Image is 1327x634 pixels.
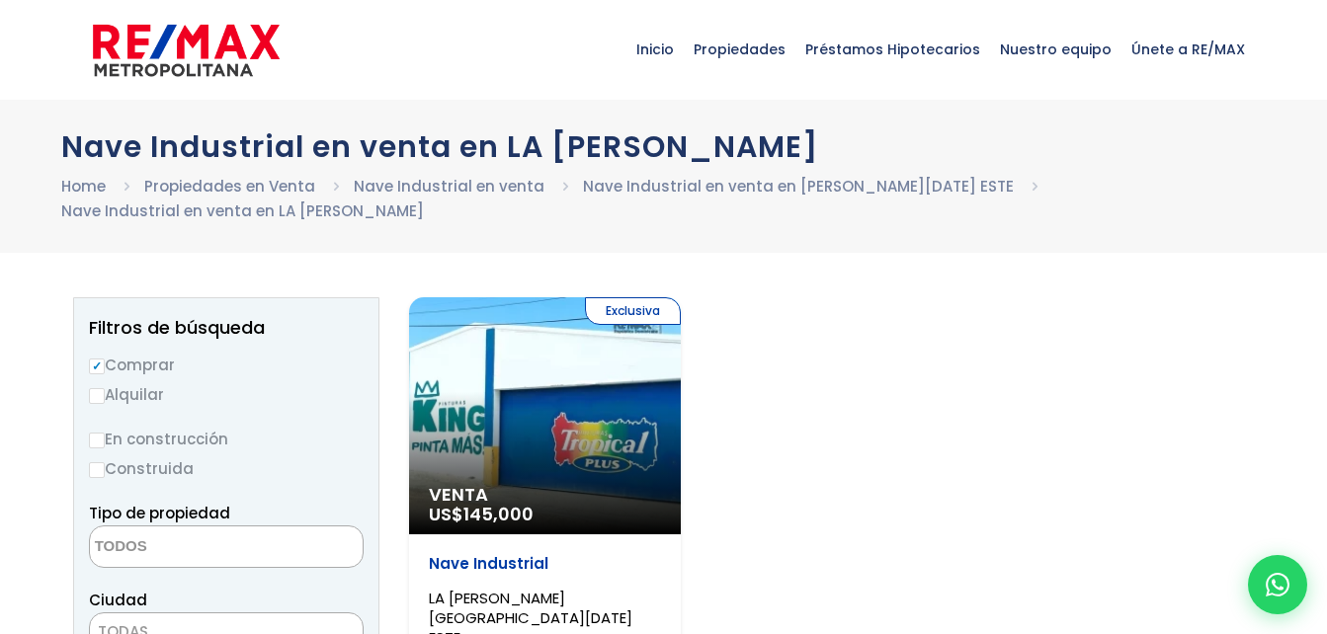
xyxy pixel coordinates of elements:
label: Comprar [89,353,364,377]
label: En construcción [89,427,364,451]
h1: Nave Industrial en venta en LA [PERSON_NAME] [61,129,1267,164]
a: Nave Industrial en venta [354,176,544,197]
label: Construida [89,456,364,481]
img: remax-metropolitana-logo [93,21,280,80]
span: Préstamos Hipotecarios [795,20,990,79]
a: Propiedades en Venta [144,176,315,197]
input: En construcción [89,433,105,448]
span: Exclusiva [585,297,681,325]
input: Construida [89,462,105,478]
a: Home [61,176,106,197]
span: Únete a RE/MAX [1121,20,1255,79]
span: Inicio [626,20,684,79]
p: Nave Industrial [429,554,661,574]
li: Nave Industrial en venta en LA [PERSON_NAME] [61,198,424,223]
textarea: Search [90,526,282,569]
span: US$ [429,502,534,526]
input: Alquilar [89,388,105,404]
span: 145,000 [463,502,534,526]
span: Venta [429,485,661,505]
span: Tipo de propiedad [89,503,230,523]
input: Comprar [89,358,105,374]
h2: Filtros de búsqueda [89,318,364,338]
span: Ciudad [89,590,147,610]
label: Alquilar [89,382,364,407]
span: Nuestro equipo [990,20,1121,79]
span: Propiedades [684,20,795,79]
a: Nave Industrial en venta en [PERSON_NAME][DATE] ESTE [583,176,1014,197]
